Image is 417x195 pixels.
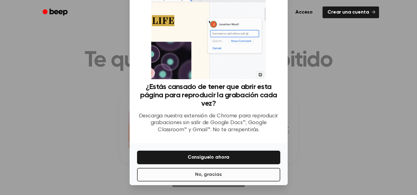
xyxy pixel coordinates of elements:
[140,83,277,107] font: ¿Estás cansado de tener que abrir esta página para reproducir la grabación cada vez?
[38,6,73,18] a: Bip
[295,10,313,15] font: Acceso
[327,10,369,15] font: Crear una cuenta
[137,168,280,181] button: No, gracias
[137,151,280,164] button: Consíguelo ahora
[289,5,319,19] a: Acceso
[323,6,379,18] a: Crear una cuenta
[139,113,278,133] font: Descarga nuestra extensión de Chrome para reproducir grabaciones sin salir de Google Docs™, Googl...
[188,155,229,160] font: Consíguelo ahora
[195,172,222,177] font: No, gracias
